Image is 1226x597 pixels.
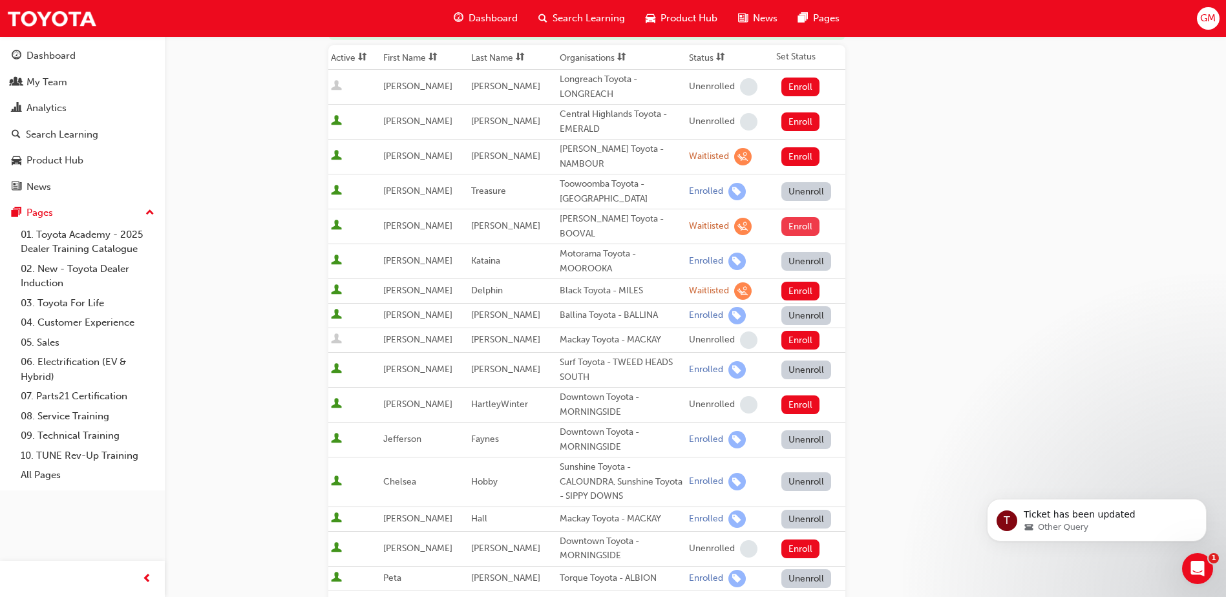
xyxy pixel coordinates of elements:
[5,70,160,94] a: My Team
[560,284,684,298] div: Black Toyota - MILES
[383,476,416,487] span: Chelsea
[646,10,655,26] span: car-icon
[781,472,832,491] button: Unenroll
[689,309,723,322] div: Enrolled
[26,75,67,90] div: My Team
[781,147,820,166] button: Enroll
[740,78,757,96] span: learningRecordVerb_NONE-icon
[471,476,498,487] span: Hobby
[26,101,67,116] div: Analytics
[560,107,684,136] div: Central Highlands Toyota - EMERALD
[12,155,21,167] span: car-icon
[383,285,452,296] span: [PERSON_NAME]
[560,247,684,276] div: Motorama Toyota - MOOROOKA
[689,151,729,163] div: Waitlisted
[471,81,540,92] span: [PERSON_NAME]
[661,11,717,26] span: Product Hub
[774,45,845,70] th: Set Status
[16,293,160,313] a: 03. Toyota For Life
[26,205,53,220] div: Pages
[728,5,788,32] a: news-iconNews
[560,142,684,171] div: [PERSON_NAME] Toyota - NAMBOUR
[560,390,684,419] div: Downtown Toyota - MORNINGSIDE
[798,10,808,26] span: pages-icon
[331,309,342,322] span: User is active
[781,252,832,271] button: Unenroll
[1200,11,1216,26] span: GM
[689,476,723,488] div: Enrolled
[16,225,160,259] a: 01. Toyota Academy - 2025 Dealer Training Catalogue
[560,212,684,241] div: [PERSON_NAME] Toyota - BOOVAL
[331,150,342,163] span: User is active
[16,352,160,386] a: 06. Electrification (EV & Hybrid)
[5,149,160,173] a: Product Hub
[740,540,757,558] span: learningRecordVerb_NONE-icon
[331,333,342,346] span: User is inactive
[617,52,626,63] span: sorting-icon
[734,282,752,300] span: learningRecordVerb_WAITLIST-icon
[967,472,1226,562] iframe: Intercom notifications message
[1182,553,1213,584] iframe: Intercom live chat
[6,4,97,33] img: Trak
[383,513,452,524] span: [PERSON_NAME]
[383,220,452,231] span: [PERSON_NAME]
[328,45,381,70] th: Toggle SortBy
[12,50,21,62] span: guage-icon
[16,426,160,446] a: 09. Technical Training
[689,572,723,585] div: Enrolled
[381,45,469,70] th: Toggle SortBy
[781,331,820,350] button: Enroll
[5,201,160,225] button: Pages
[781,569,832,588] button: Unenroll
[16,386,160,406] a: 07. Parts21 Certification
[788,5,850,32] a: pages-iconPages
[689,285,729,297] div: Waitlisted
[5,123,160,147] a: Search Learning
[471,334,540,345] span: [PERSON_NAME]
[560,425,684,454] div: Downtown Toyota - MORNINGSIDE
[12,207,21,219] span: pages-icon
[469,11,518,26] span: Dashboard
[740,113,757,131] span: learningRecordVerb_NONE-icon
[26,48,76,63] div: Dashboard
[331,512,342,525] span: User is active
[331,220,342,233] span: User is active
[331,80,342,93] span: User is inactive
[781,182,832,201] button: Unenroll
[331,398,342,411] span: User is active
[331,115,342,128] span: User is active
[728,253,746,270] span: learningRecordVerb_ENROLL-icon
[331,572,342,585] span: User is active
[5,175,160,199] a: News
[16,333,160,353] a: 05. Sales
[1209,553,1219,563] span: 1
[781,306,832,325] button: Unenroll
[740,396,757,414] span: learningRecordVerb_NONE-icon
[689,543,735,555] div: Unenrolled
[331,363,342,376] span: User is active
[331,542,342,555] span: User is active
[781,395,820,414] button: Enroll
[560,571,684,586] div: Torque Toyota - ALBION
[753,11,777,26] span: News
[689,334,735,346] div: Unenrolled
[5,41,160,201] button: DashboardMy TeamAnalyticsSearch LearningProduct HubNews
[781,539,820,558] button: Enroll
[686,45,774,70] th: Toggle SortBy
[331,284,342,297] span: User is active
[560,72,684,101] div: Longreach Toyota - LONGREACH
[5,44,160,68] a: Dashboard
[471,513,487,524] span: Hall
[516,52,525,63] span: sorting-icon
[560,460,684,504] div: Sunshine Toyota - CALOUNDRA, Sunshine Toyota - SIPPY DOWNS
[560,512,684,527] div: Mackay Toyota - MACKAY
[471,255,500,266] span: Kataina
[738,10,748,26] span: news-icon
[728,361,746,379] span: learningRecordVerb_ENROLL-icon
[16,406,160,426] a: 08. Service Training
[471,399,528,410] span: HartleyWinter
